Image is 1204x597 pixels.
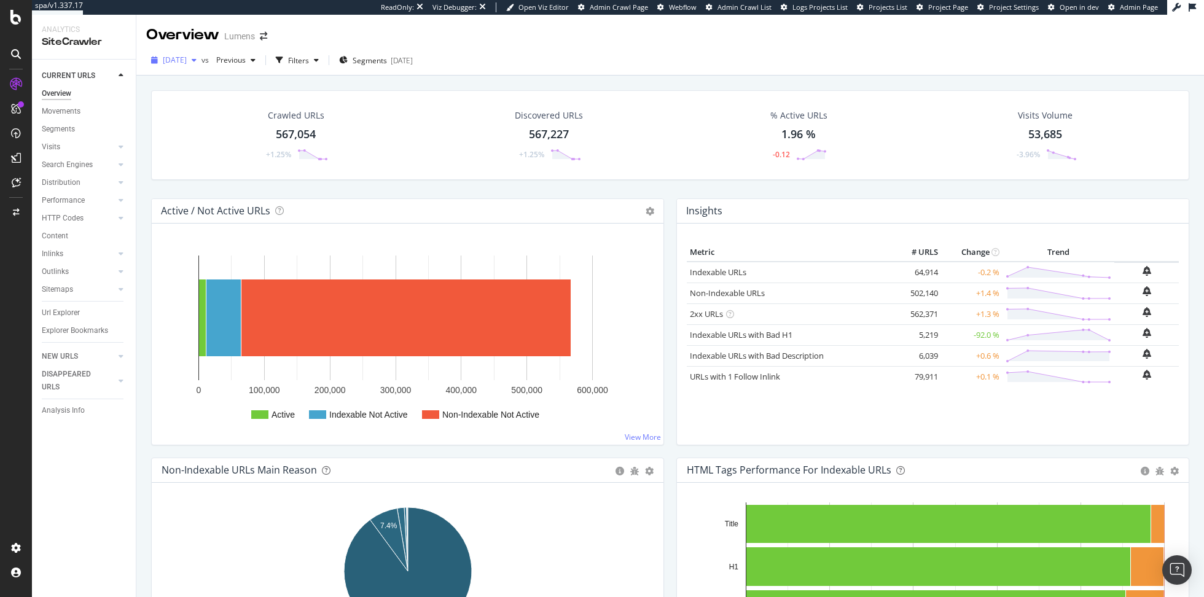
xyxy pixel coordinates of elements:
div: -0.12 [773,149,790,160]
text: 400,000 [446,385,477,395]
a: Open in dev [1048,2,1099,12]
a: Admin Crawl List [706,2,772,12]
h4: Insights [686,203,722,219]
div: Content [42,230,68,243]
div: +1.25% [266,149,291,160]
text: 300,000 [380,385,412,395]
a: Project Page [917,2,968,12]
a: CURRENT URLS [42,69,115,82]
div: [DATE] [391,55,413,66]
a: Project Settings [977,2,1039,12]
a: URLs with 1 Follow Inlink [690,371,780,382]
span: Project Page [928,2,968,12]
span: Admin Crawl List [717,2,772,12]
a: Overview [42,87,127,100]
div: Analytics [42,25,126,35]
a: HTTP Codes [42,212,115,225]
div: Segments [42,123,75,136]
span: Project Settings [989,2,1039,12]
a: Distribution [42,176,115,189]
div: Lumens [224,30,255,42]
a: NEW URLS [42,350,115,363]
td: 6,039 [892,345,941,366]
a: 2xx URLs [690,308,723,319]
a: Performance [42,194,115,207]
div: DISAPPEARED URLS [42,368,104,394]
div: gear [1170,467,1179,475]
text: 500,000 [511,385,542,395]
div: 567,227 [529,127,569,142]
div: NEW URLS [42,350,78,363]
div: SiteCrawler [42,35,126,49]
span: Projects List [869,2,907,12]
div: -3.96% [1017,149,1040,160]
div: Viz Debugger: [432,2,477,12]
button: Previous [211,50,260,70]
a: Outlinks [42,265,115,278]
text: Indexable Not Active [329,410,408,419]
text: 200,000 [315,385,346,395]
text: H1 [729,563,739,571]
div: ReadOnly: [381,2,414,12]
a: Content [42,230,127,243]
td: +1.4 % [941,283,1003,303]
td: -92.0 % [941,324,1003,345]
div: bug [630,467,639,475]
th: Metric [687,243,892,262]
a: View More [625,432,661,442]
text: Non-Indexable Not Active [442,410,539,419]
a: Url Explorer [42,306,127,319]
th: # URLS [892,243,941,262]
a: Logs Projects List [781,2,848,12]
div: circle-info [616,467,624,475]
div: 1.96 % [781,127,816,142]
a: Projects List [857,2,907,12]
span: Open Viz Editor [518,2,569,12]
a: Visits [42,141,115,154]
div: Inlinks [42,248,63,260]
a: Open Viz Editor [506,2,569,12]
div: Analysis Info [42,404,85,417]
div: Open Intercom Messenger [1162,555,1192,585]
span: Previous [211,55,246,65]
div: arrow-right-arrow-left [260,32,267,41]
div: bell-plus [1143,286,1151,296]
span: Open in dev [1060,2,1099,12]
td: 502,140 [892,283,941,303]
a: Indexable URLs with Bad H1 [690,329,792,340]
div: HTML Tags Performance for Indexable URLs [687,464,891,476]
td: 64,914 [892,262,941,283]
td: +0.1 % [941,366,1003,387]
a: Search Engines [42,158,115,171]
div: +1.25% [519,149,544,160]
div: 567,054 [276,127,316,142]
div: Crawled URLs [268,109,324,122]
div: Visits [42,141,60,154]
div: gear [645,467,654,475]
a: Analysis Info [42,404,127,417]
div: Discovered URLs [515,109,583,122]
a: Non-Indexable URLs [690,287,765,298]
div: bell-plus [1143,307,1151,317]
div: Search Engines [42,158,93,171]
a: Explorer Bookmarks [42,324,127,337]
text: 7.4% [380,521,397,530]
div: Url Explorer [42,306,80,319]
span: Webflow [669,2,697,12]
div: 53,685 [1028,127,1062,142]
div: Overview [146,25,219,45]
svg: A chart. [162,243,654,435]
div: Explorer Bookmarks [42,324,108,337]
th: Trend [1003,243,1114,262]
span: Admin Crawl Page [590,2,648,12]
span: Segments [353,55,387,66]
a: Webflow [657,2,697,12]
td: +0.6 % [941,345,1003,366]
text: 100,000 [249,385,280,395]
text: Active [272,410,295,419]
div: Outlinks [42,265,69,278]
div: % Active URLs [770,109,827,122]
div: HTTP Codes [42,212,84,225]
div: Distribution [42,176,80,189]
td: -0.2 % [941,262,1003,283]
